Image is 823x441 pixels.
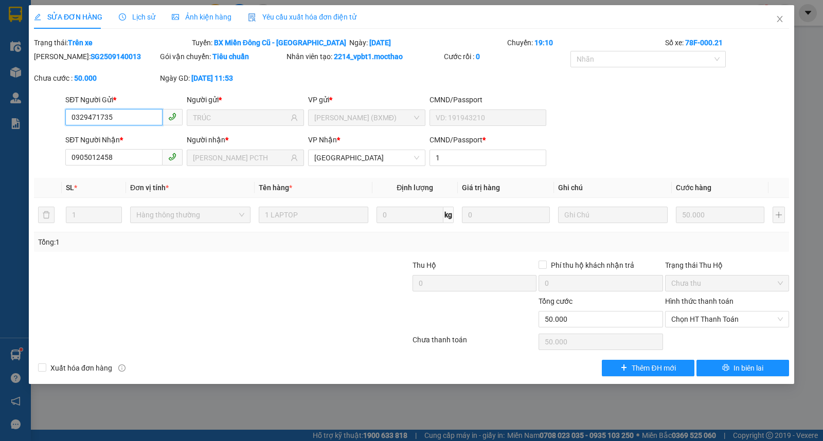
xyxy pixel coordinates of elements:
div: Chưa thanh toán [411,334,538,352]
div: Tổng: 1 [38,236,318,248]
span: kg [443,207,454,223]
span: SL [66,183,74,192]
div: Nhân viên tạo: [287,51,442,62]
button: plus [773,207,785,223]
span: Hàng thông thường [136,207,244,223]
span: edit [34,13,41,21]
div: Ngày GD: [160,72,284,84]
div: Trạng thái Thu Hộ [665,260,789,271]
input: VD: Bàn, Ghế [259,207,368,223]
b: [DATE] 11:53 [191,74,233,82]
span: Ảnh kiện hàng [172,13,231,21]
span: phone [168,113,176,121]
input: Ghi Chú [558,207,668,223]
button: Close [765,5,794,34]
button: delete [38,207,55,223]
div: Chuyến: [506,37,664,48]
b: 0 [476,52,480,61]
input: 0 [676,207,764,223]
div: Chưa cước : [34,72,158,84]
b: SG2509140013 [91,52,141,61]
div: Cước rồi : [444,51,568,62]
b: 78F-000.21 [685,39,723,47]
div: SĐT Người Nhận [65,134,183,145]
div: Tuyến: [191,37,349,48]
span: Chọn HT Thanh Toán [671,311,783,327]
span: Xuất hóa đơn hàng [46,362,116,374]
b: [DATE] [369,39,391,47]
span: Cước hàng [676,183,711,192]
div: Ngày: [348,37,506,48]
span: Tuy Hòa [314,150,419,166]
div: CMND/Passport [430,94,547,105]
span: close [776,15,784,23]
input: Tên người nhận [193,152,289,163]
span: Hồ Chí Minh (BXMĐ) [314,110,419,125]
span: printer [722,364,729,372]
span: Yêu cầu xuất hóa đơn điện tử [248,13,356,21]
span: Thêm ĐH mới [632,362,675,374]
div: VP gửi [308,94,425,105]
input: Tên người gửi [193,112,289,123]
div: CMND/Passport [430,134,547,145]
div: Gói vận chuyển: [160,51,284,62]
input: 0 [462,207,550,223]
b: BX Miền Đông Cũ - [GEOGRAPHIC_DATA] [214,39,346,47]
div: [PERSON_NAME]: [34,51,158,62]
span: clock-circle [119,13,126,21]
div: Số xe: [664,37,790,48]
b: 2214_vpbt1.mocthao [334,52,403,61]
input: VD: 191943210 [430,109,547,126]
span: Giá trị hàng [462,183,500,192]
span: Định lượng [397,183,433,192]
div: Người gửi [187,94,304,105]
span: Phí thu hộ khách nhận trả [547,260,638,271]
div: Người nhận [187,134,304,145]
button: plusThêm ĐH mới [602,360,694,376]
img: icon [248,13,256,22]
span: Tổng cước [539,297,572,305]
span: VP Nhận [308,136,337,144]
button: printerIn biên lai [696,360,789,376]
th: Ghi chú [554,178,672,198]
span: phone [168,153,176,161]
label: Hình thức thanh toán [665,297,733,305]
b: 19:10 [534,39,553,47]
span: info-circle [118,364,126,372]
span: picture [172,13,179,21]
span: Tên hàng [259,183,292,192]
div: SĐT Người Gửi [65,94,183,105]
span: Đơn vị tính [130,183,169,192]
span: plus [620,364,628,372]
b: 50.000 [74,74,97,82]
span: user [291,154,298,161]
span: SỬA ĐƠN HÀNG [34,13,102,21]
span: In biên lai [733,362,763,374]
span: Lịch sử [119,13,155,21]
div: Trạng thái: [33,37,191,48]
b: Tiêu chuẩn [212,52,249,61]
span: user [291,114,298,121]
b: Trên xe [68,39,93,47]
span: Thu Hộ [413,261,436,269]
span: Chưa thu [671,275,783,291]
